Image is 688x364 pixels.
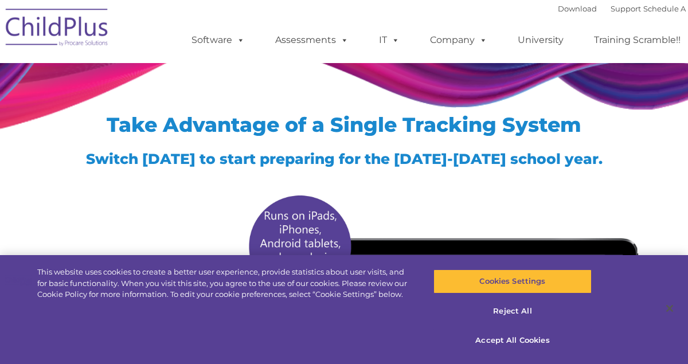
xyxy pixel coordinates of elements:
[264,29,360,52] a: Assessments
[86,150,603,167] span: Switch [DATE] to start preparing for the [DATE]-[DATE] school year.
[180,29,256,52] a: Software
[657,296,682,321] button: Close
[37,267,413,300] div: This website uses cookies to create a better user experience, provide statistics about user visit...
[433,269,592,293] button: Cookies Settings
[433,299,592,323] button: Reject All
[611,4,641,13] a: Support
[558,4,597,13] a: Download
[506,29,575,52] a: University
[419,29,499,52] a: Company
[433,328,592,353] button: Accept All Cookies
[107,112,581,137] span: Take Advantage of a Single Tracking System
[368,29,411,52] a: IT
